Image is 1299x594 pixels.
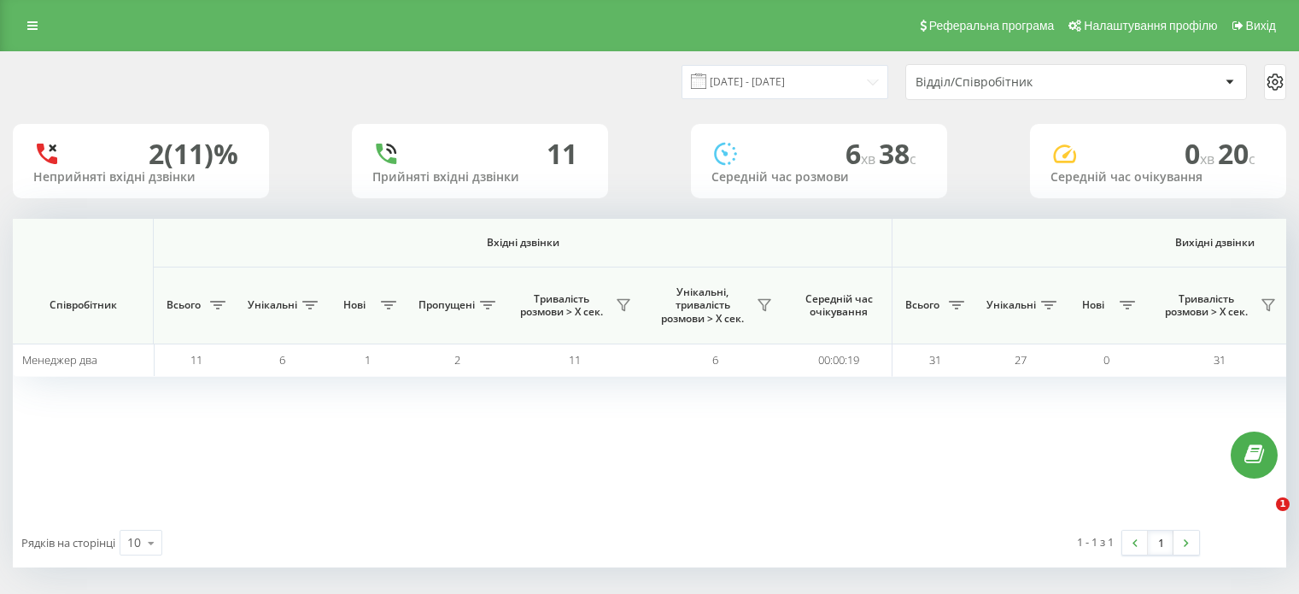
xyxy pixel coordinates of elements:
iframe: Intercom live chat [1241,497,1282,538]
div: Відділ/Співробітник [916,75,1120,90]
span: хв [1200,150,1218,168]
span: Пропущені [418,298,475,312]
span: 0 [1185,135,1218,172]
span: 31 [1214,352,1226,368]
span: 11 [569,352,581,368]
span: 6 [712,352,718,368]
span: 1 [1276,497,1290,511]
span: хв [861,150,879,168]
span: Всього [901,298,944,312]
span: Тривалість розмови > Х сек. [512,292,611,319]
span: Реферальна програма [929,19,1055,32]
div: 11 [547,138,577,170]
span: 31 [929,352,941,368]
div: Прийняті вхідні дзвінки [372,170,588,185]
span: Рядків на сторінці [21,535,115,550]
div: Середній час розмови [711,170,927,185]
span: 20 [1218,135,1255,172]
span: Середній час очікування [799,292,879,319]
span: 38 [879,135,916,172]
a: 1 [1148,531,1173,555]
span: 11 [190,352,202,368]
span: Нові [333,298,376,312]
span: Нові [1072,298,1115,312]
div: Середній час очікування [1050,170,1266,185]
span: c [1249,150,1255,168]
span: c [910,150,916,168]
span: 2 [454,352,460,368]
span: 0 [1103,352,1109,368]
span: 1 [365,352,371,368]
span: Всього [162,298,205,312]
div: 10 [127,534,141,551]
span: 27 [1015,352,1027,368]
span: Унікальні [248,298,297,312]
span: Співробітник [27,298,138,312]
span: Налаштування профілю [1084,19,1217,32]
div: 2 (11)% [149,138,238,170]
span: Вхідні дзвінки [198,236,847,250]
span: Менеджер два [22,352,97,368]
div: Неприйняті вхідні дзвінки [33,170,249,185]
span: Тривалість розмови > Х сек. [1157,292,1255,319]
td: 00:00:19 [786,344,892,377]
span: 6 [279,352,285,368]
span: Унікальні [986,298,1036,312]
div: 1 - 1 з 1 [1077,533,1114,550]
span: 6 [846,135,879,172]
span: Унікальні, тривалість розмови > Х сек. [653,285,752,326]
span: Вихід [1246,19,1276,32]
